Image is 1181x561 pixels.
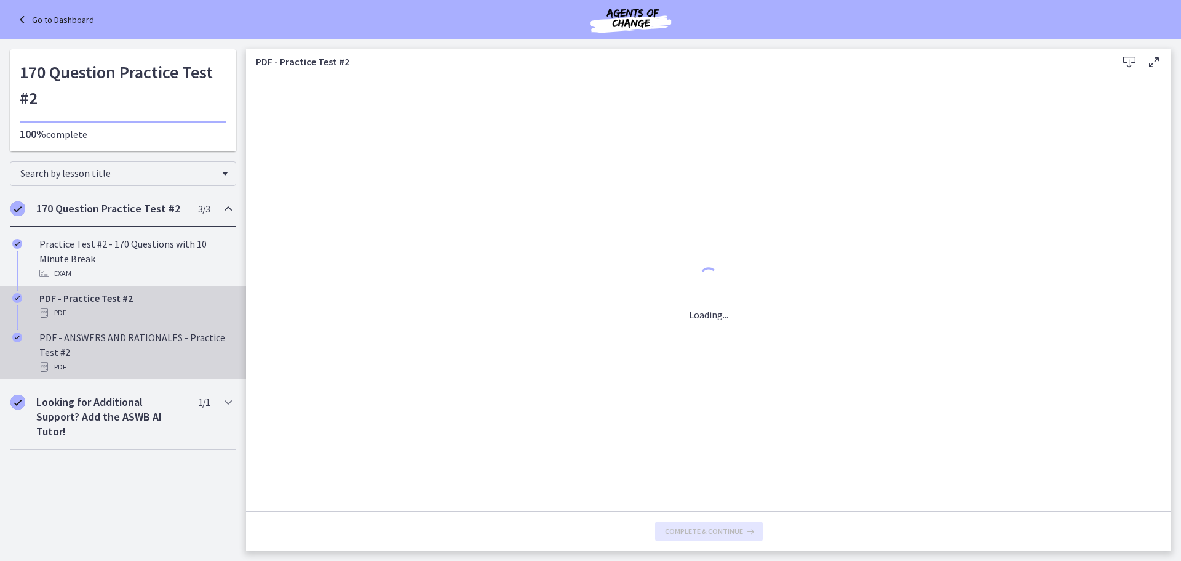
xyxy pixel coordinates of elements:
[39,291,231,320] div: PDF - Practice Test #2
[39,236,231,281] div: Practice Test #2 - 170 Questions with 10 Minute Break
[12,333,22,342] i: Completed
[12,293,22,303] i: Completed
[20,127,46,141] span: 100%
[689,264,728,293] div: 1
[15,12,94,27] a: Go to Dashboard
[20,167,216,179] span: Search by lesson title
[198,201,210,216] span: 3 / 3
[20,59,226,111] h1: 170 Question Practice Test #2
[36,395,186,439] h2: Looking for Additional Support? Add the ASWB AI Tutor!
[10,201,25,216] i: Completed
[39,266,231,281] div: Exam
[10,395,25,410] i: Completed
[655,522,763,541] button: Complete & continue
[12,239,22,249] i: Completed
[36,201,186,216] h2: 170 Question Practice Test #2
[689,307,728,322] p: Loading...
[39,360,231,374] div: PDF
[10,161,236,186] div: Search by lesson title
[665,527,743,536] span: Complete & continue
[256,54,1097,69] h3: PDF - Practice Test #2
[39,330,231,374] div: PDF - ANSWERS AND RATIONALES - Practice Test #2
[557,5,704,34] img: Agents of Change
[198,395,210,410] span: 1 / 1
[39,305,231,320] div: PDF
[20,127,226,142] p: complete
